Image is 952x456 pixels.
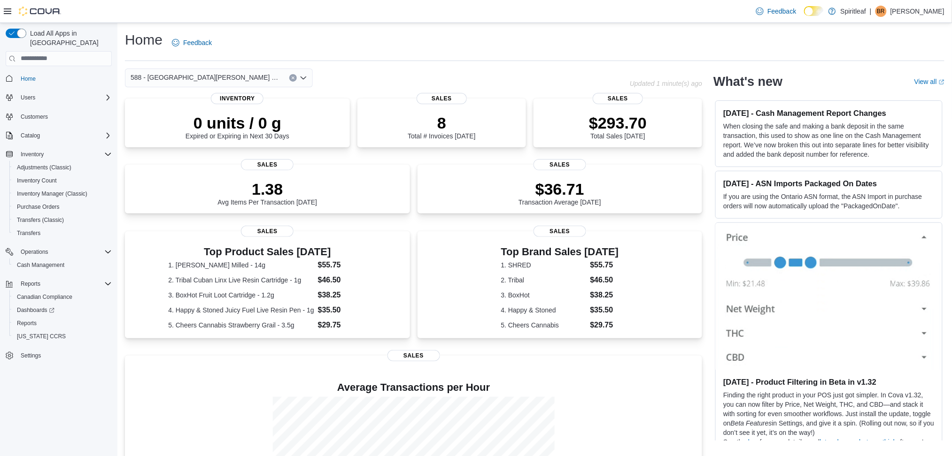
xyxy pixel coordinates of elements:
[9,187,116,200] button: Inventory Manager (Classic)
[17,73,39,84] a: Home
[804,6,824,16] input: Dark Mode
[186,114,289,132] p: 0 units / 0 g
[9,161,116,174] button: Adjustments (Classic)
[13,162,112,173] span: Adjustments (Classic)
[17,278,44,289] button: Reports
[9,213,116,227] button: Transfers (Classic)
[9,227,116,240] button: Transfers
[408,114,475,132] p: 8
[723,108,935,118] h3: [DATE] - Cash Management Report Changes
[168,305,314,315] dt: 4. Happy & Stoned Juicy Fuel Live Resin Pen - 1g
[417,93,467,104] span: Sales
[17,216,64,224] span: Transfers (Classic)
[13,228,112,239] span: Transfers
[241,226,294,237] span: Sales
[17,130,44,141] button: Catalog
[13,188,112,199] span: Inventory Manager (Classic)
[318,274,367,286] dd: $46.50
[841,6,866,17] p: Spiritleaf
[820,438,897,446] a: let us know what you think
[534,159,586,170] span: Sales
[723,122,935,159] p: When closing the safe and making a bank deposit in the same transaction, this used to show as one...
[13,304,112,316] span: Dashboards
[2,110,116,123] button: Customers
[168,33,216,52] a: Feedback
[914,78,944,85] a: View allExternal link
[723,179,935,188] h3: [DATE] - ASN Imports Packaged On Dates
[21,248,48,256] span: Operations
[17,149,112,160] span: Inventory
[17,111,52,122] a: Customers
[590,304,619,316] dd: $35.50
[731,419,772,427] em: Beta Features
[17,203,60,211] span: Purchase Orders
[17,293,72,301] span: Canadian Compliance
[13,228,44,239] a: Transfers
[13,318,112,329] span: Reports
[125,30,163,49] h1: Home
[939,79,944,85] svg: External link
[13,304,58,316] a: Dashboards
[387,350,440,361] span: Sales
[17,130,112,141] span: Catalog
[13,188,91,199] a: Inventory Manager (Classic)
[13,318,40,329] a: Reports
[217,180,317,198] p: 1.38
[17,73,112,84] span: Home
[13,331,70,342] a: [US_STATE] CCRS
[9,258,116,272] button: Cash Management
[870,6,872,17] p: |
[2,349,116,362] button: Settings
[13,331,112,342] span: Washington CCRS
[17,278,112,289] span: Reports
[752,2,800,21] a: Feedback
[186,114,289,140] div: Expired or Expiring in Next 30 Days
[17,149,47,160] button: Inventory
[13,201,112,213] span: Purchase Orders
[589,114,647,132] p: $293.70
[17,246,112,258] span: Operations
[217,180,317,206] div: Avg Items Per Transaction [DATE]
[168,260,314,270] dt: 1. [PERSON_NAME] Milled - 14g
[17,333,66,340] span: [US_STATE] CCRS
[9,317,116,330] button: Reports
[131,72,280,83] span: 588 - [GEOGRAPHIC_DATA][PERSON_NAME] ([GEOGRAPHIC_DATA])
[13,214,112,226] span: Transfers (Classic)
[13,259,112,271] span: Cash Management
[13,291,76,303] a: Canadian Compliance
[590,289,619,301] dd: $38.25
[501,275,587,285] dt: 2. Tribal
[590,274,619,286] dd: $46.50
[501,305,587,315] dt: 4. Happy & Stoned
[17,350,45,361] a: Settings
[519,180,601,198] p: $36.71
[211,93,263,104] span: Inventory
[2,245,116,258] button: Operations
[318,289,367,301] dd: $38.25
[21,113,48,121] span: Customers
[132,382,695,393] h4: Average Transactions per Hour
[13,214,68,226] a: Transfers (Classic)
[723,192,935,211] p: If you are using the Ontario ASN format, the ASN Import in purchase orders will now automatically...
[21,132,40,139] span: Catalog
[168,290,314,300] dt: 3. BoxHot Fruit Loot Cartridge - 1.2g
[713,74,782,89] h2: What's new
[2,129,116,142] button: Catalog
[2,72,116,85] button: Home
[318,319,367,331] dd: $29.75
[9,304,116,317] a: Dashboards
[17,190,87,198] span: Inventory Manager (Classic)
[589,114,647,140] div: Total Sales [DATE]
[318,304,367,316] dd: $35.50
[17,111,112,122] span: Customers
[241,159,294,170] span: Sales
[590,259,619,271] dd: $55.75
[6,68,112,387] nav: Complex example
[890,6,944,17] p: [PERSON_NAME]
[9,330,116,343] button: [US_STATE] CCRS
[13,291,112,303] span: Canadian Compliance
[168,320,314,330] dt: 5. Cheers Cannabis Strawberry Grail - 3.5g
[17,92,112,103] span: Users
[590,319,619,331] dd: $29.75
